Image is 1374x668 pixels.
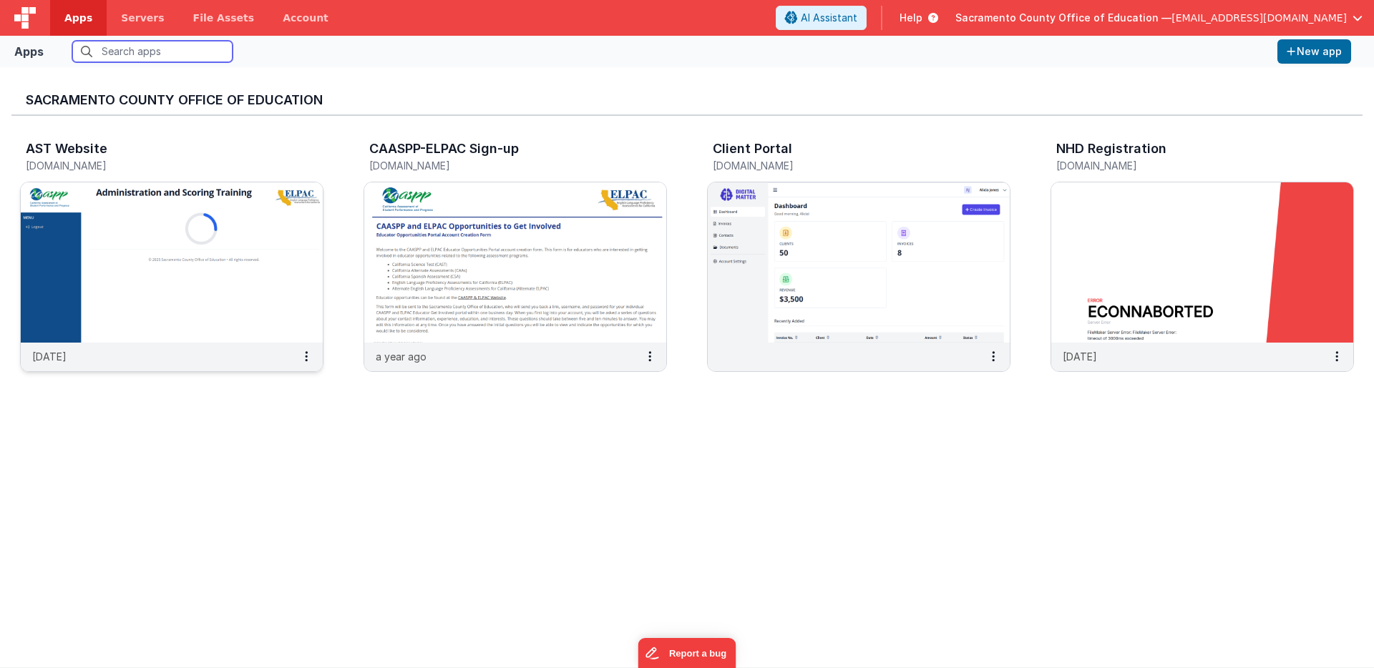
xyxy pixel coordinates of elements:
[955,11,1171,25] span: Sacramento County Office of Education —
[376,349,427,364] p: a year ago
[713,142,792,156] h3: Client Portal
[14,43,44,60] div: Apps
[1063,349,1097,364] p: [DATE]
[26,142,107,156] h3: AST Website
[1056,142,1166,156] h3: NHD Registration
[713,160,975,171] h5: [DOMAIN_NAME]
[26,160,288,171] h5: [DOMAIN_NAME]
[1277,39,1351,64] button: New app
[900,11,922,25] span: Help
[369,160,631,171] h5: [DOMAIN_NAME]
[801,11,857,25] span: AI Assistant
[638,638,736,668] iframe: Marker.io feedback button
[32,349,67,364] p: [DATE]
[121,11,164,25] span: Servers
[64,11,92,25] span: Apps
[1056,160,1318,171] h5: [DOMAIN_NAME]
[26,93,1348,107] h3: Sacramento County Office of Education
[72,41,233,62] input: Search apps
[776,6,867,30] button: AI Assistant
[193,11,255,25] span: File Assets
[1171,11,1347,25] span: [EMAIL_ADDRESS][DOMAIN_NAME]
[955,11,1363,25] button: Sacramento County Office of Education — [EMAIL_ADDRESS][DOMAIN_NAME]
[369,142,519,156] h3: CAASPP-ELPAC Sign-up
